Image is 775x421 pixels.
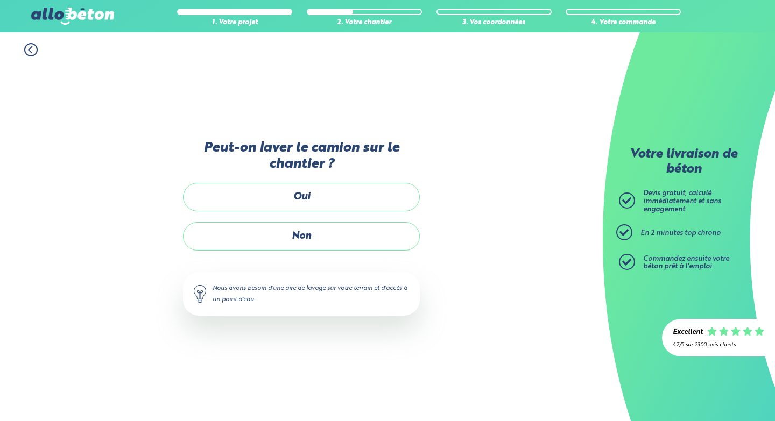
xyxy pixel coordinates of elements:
[307,19,422,27] div: 2. Votre chantier
[177,19,292,27] div: 1. Votre projet
[673,329,703,337] div: Excellent
[679,379,763,409] iframe: Help widget launcher
[640,230,721,237] span: En 2 minutes top chrono
[566,19,681,27] div: 4. Votre commande
[436,19,552,27] div: 3. Vos coordonnées
[673,342,764,348] div: 4.7/5 sur 2300 avis clients
[183,140,420,172] label: Peut-on laver le camion sur le chantier ?
[31,8,114,25] img: allobéton
[643,255,729,270] span: Commandez ensuite votre béton prêt à l'emploi
[622,147,745,177] p: Votre livraison de béton
[183,183,420,211] label: Oui
[643,190,721,212] span: Devis gratuit, calculé immédiatement et sans engagement
[183,222,420,251] label: Non
[183,272,420,315] div: Nous avons besoin d'une aire de lavage sur votre terrain et d'accès à un point d'eau.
